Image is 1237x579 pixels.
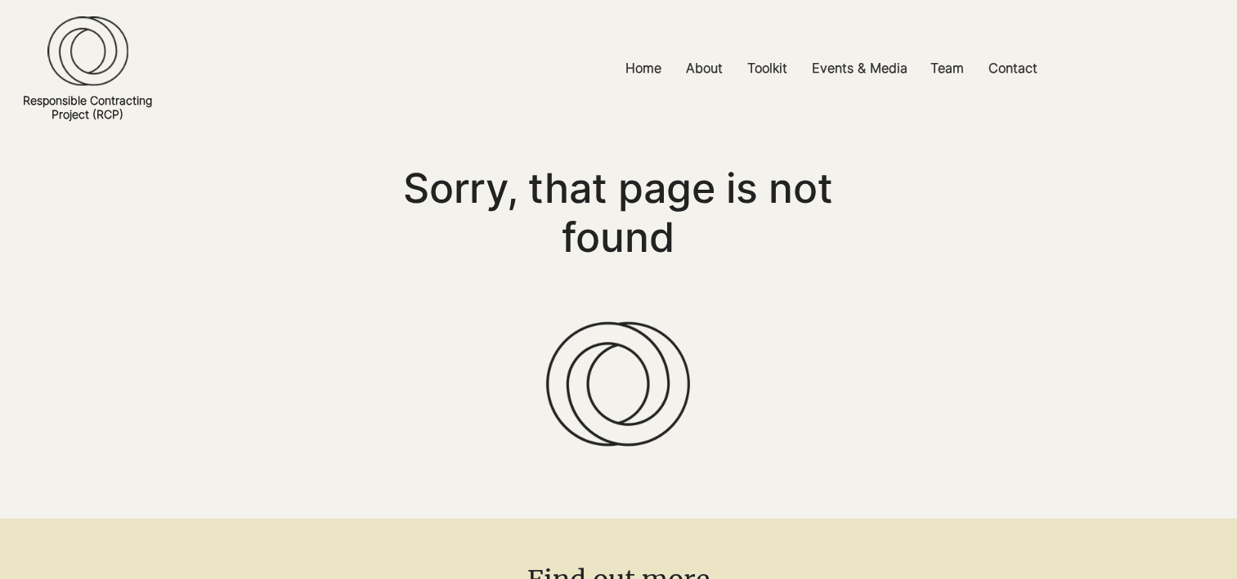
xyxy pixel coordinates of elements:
[678,50,731,87] p: About
[735,50,800,87] a: Toolkit
[23,93,152,121] a: Responsible ContractingProject (RCP)
[613,50,674,87] a: Home
[617,50,670,87] p: Home
[922,50,972,87] p: Team
[739,50,796,87] p: Toolkit
[804,50,916,87] p: Events & Media
[674,50,735,87] a: About
[383,164,854,262] h2: Sorry, that page is not found
[427,50,1237,87] nav: Site
[976,50,1050,87] a: Contact
[980,50,1046,87] p: Contact
[800,50,918,87] a: Events & Media
[918,50,976,87] a: Team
